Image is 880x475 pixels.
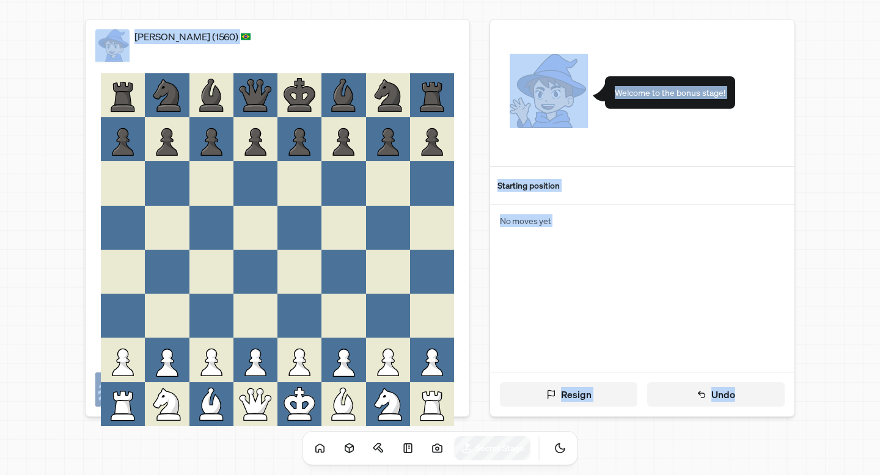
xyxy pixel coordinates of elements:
div: Starting position [497,179,787,192]
img: horse.png [95,372,130,418]
button: Toggle Theme [548,436,573,460]
span: Welcome to the bonus stage! [615,86,725,99]
img: default.png [95,29,130,62]
p: [PERSON_NAME] (1560) [134,29,238,44]
img: waving.png [510,54,588,128]
h1: Secret Stage [475,442,524,454]
button: Undo [647,382,785,407]
a: Secret Stage [455,436,530,460]
button: Resign [500,382,637,407]
canvas: 3D Raymarching shader [455,436,530,460]
p: No moves yet [500,214,785,227]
